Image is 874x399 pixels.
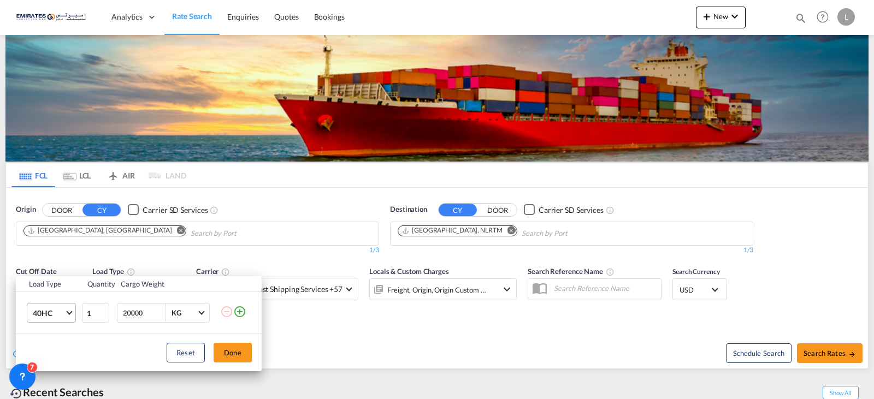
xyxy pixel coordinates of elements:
div: KG [172,308,181,317]
button: Done [214,343,252,362]
button: Reset [167,343,205,362]
input: Enter Weight [122,303,166,322]
th: Load Type [16,276,81,292]
input: Qty [82,303,109,323]
md-icon: icon-plus-circle-outline [233,305,246,318]
md-icon: icon-minus-circle-outline [220,305,233,318]
span: 40HC [33,308,64,319]
md-select: Choose: 40HC [27,303,76,323]
div: Cargo Weight [121,279,214,289]
th: Quantity [81,276,115,292]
